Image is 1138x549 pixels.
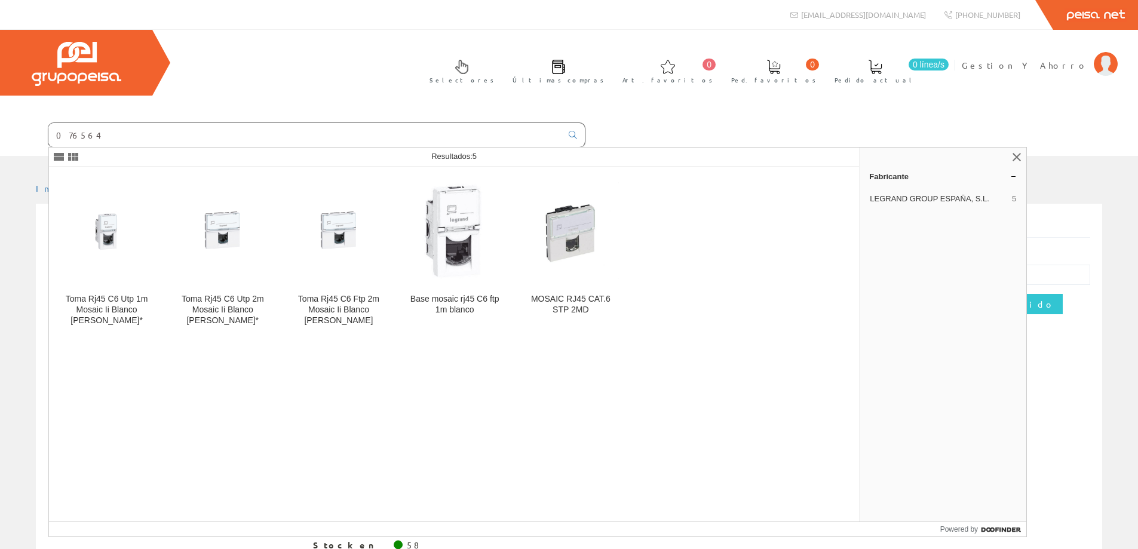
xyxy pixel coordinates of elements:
span: Gestion Y Ahorro [962,59,1088,71]
span: 0 [806,59,819,70]
img: Toma Rj45 C6 Utp 1m Mosaic Ii Blanco Legrand* [59,182,155,278]
span: Ped. favoritos [731,74,816,86]
a: Toma Rj45 C6 Utp 1m Mosaic Ii Blanco Legrand* Toma Rj45 C6 Utp 1m Mosaic Ii Blanco [PERSON_NAME]* [49,167,164,340]
div: Base mosaic rj45 C6 ftp 1m blanco [407,294,503,315]
span: Art. favoritos [622,74,713,86]
a: Toma Rj45 C6 Utp 2m Mosaic Ii Blanco Legrand* Toma Rj45 C6 Utp 2m Mosaic Ii Blanco [PERSON_NAME]* [165,167,280,340]
input: Buscar ... [48,123,562,147]
span: LEGRAND GROUP ESPAÑA, S.L. [870,194,1007,204]
span: 5 [1012,194,1016,204]
a: Selectores [418,50,500,91]
span: Resultados: [431,152,477,161]
a: Base mosaic rj45 C6 ftp 1m blanco Base mosaic rj45 C6 ftp 1m blanco [397,167,513,340]
span: Pedido actual [835,74,916,86]
img: MOSAIC RJ45 CAT.6 STP 2MD [523,182,619,278]
span: 0 [703,59,716,70]
div: Toma Rj45 C6 Utp 1m Mosaic Ii Blanco [PERSON_NAME]* [59,294,155,326]
a: MOSAIC RJ45 CAT.6 STP 2MD MOSAIC RJ45 CAT.6 STP 2MD [513,167,628,340]
img: Grupo Peisa [32,42,121,86]
div: MOSAIC RJ45 CAT.6 STP 2MD [523,294,619,315]
span: Powered by [940,524,978,535]
a: Fabricante [860,167,1026,186]
span: Últimas compras [513,74,604,86]
span: 0 línea/s [909,59,949,70]
img: Toma Rj45 C6 Ftp 2m Mosaic Ii Blanco Legrand [290,182,387,278]
span: [PHONE_NUMBER] [955,10,1020,20]
a: Últimas compras [501,50,610,91]
div: Toma Rj45 C6 Utp 2m Mosaic Ii Blanco [PERSON_NAME]* [174,294,271,326]
a: Gestion Y Ahorro [962,50,1118,61]
img: Toma Rj45 C6 Utp 2m Mosaic Ii Blanco Legrand* [174,182,271,278]
span: Selectores [430,74,494,86]
span: 5 [473,152,477,161]
span: [EMAIL_ADDRESS][DOMAIN_NAME] [801,10,926,20]
div: Toma Rj45 C6 Ftp 2m Mosaic Ii Blanco [PERSON_NAME] [290,294,387,326]
a: Toma Rj45 C6 Ftp 2m Mosaic Ii Blanco Legrand Toma Rj45 C6 Ftp 2m Mosaic Ii Blanco [PERSON_NAME] [281,167,396,340]
a: Powered by [940,522,1027,536]
img: Base mosaic rj45 C6 ftp 1m blanco [407,178,503,283]
a: Inicio [36,183,87,194]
